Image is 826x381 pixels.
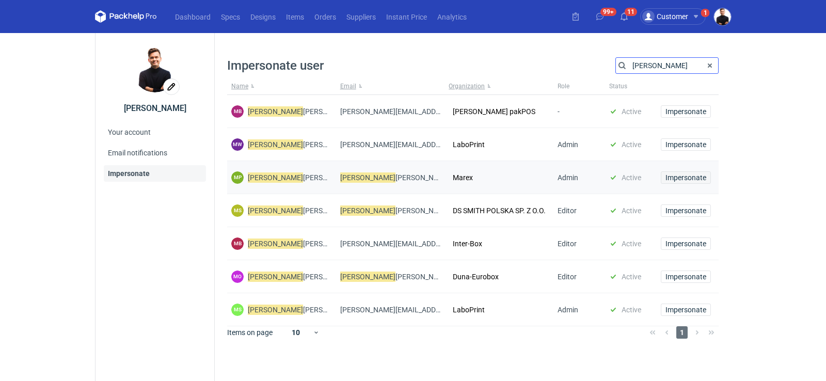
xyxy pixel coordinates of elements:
a: Analytics [432,10,472,23]
button: LaboPrint [449,304,488,315]
span: Impersonate [665,108,706,115]
div: Magdalena Wróblewska [231,138,332,151]
button: Impersonate [661,105,711,118]
div: Magdalena Wróblewska [227,128,336,161]
div: Magda Barczykowska [227,95,336,128]
span: Impersonate [665,141,706,148]
span: Organization [449,82,485,90]
div: Active [605,260,657,293]
div: Tomasz Kubiak [130,45,180,95]
a: Email notifications [104,145,206,161]
a: Items [281,10,309,23]
a: Specs [216,10,245,23]
div: Admin [553,293,605,326]
span: [PERSON_NAME][EMAIL_ADDRESS][PERSON_NAME][DOMAIN_NAME] [340,107,565,116]
div: Magda Barczykowska [231,105,332,118]
div: Customer [642,10,688,23]
button: 99+ [592,8,608,25]
div: Magda Barczykowska [231,105,244,118]
button: Impersonate [661,204,711,217]
span: Impersonate [665,174,706,181]
button: Impersonate [661,271,711,283]
button: Email [336,78,445,94]
div: Magdalena Stasiak [227,194,336,227]
button: [PERSON_NAME] pakPOS [449,106,538,117]
div: 1 [704,9,707,17]
span: [PERSON_NAME] [248,305,332,315]
div: magdalena.polakowska@marex.gs [336,161,445,194]
button: Impersonate [661,304,711,316]
div: [PERSON_NAME] [124,103,186,114]
div: Magdalena Polakowska [231,171,332,184]
div: Editor [553,227,605,260]
figcaption: MP [231,171,244,184]
input: Search [616,59,718,72]
div: Magdalena Wróblewska [231,138,244,151]
div: magdalena.stasiak@dssmith.com [336,194,445,227]
figcaption: MS [231,204,244,217]
div: Admin [553,161,605,194]
span: [PERSON_NAME][EMAIL_ADDRESS][DOMAIN_NAME] [340,271,565,282]
div: Active [605,161,657,194]
span: Email [340,82,356,90]
div: 10 [279,325,313,340]
a: Instant Price [381,10,432,23]
span: 1 [676,326,688,339]
span: Status [609,82,627,90]
span: Impersonate [665,240,706,247]
button: Name [227,78,336,94]
button: 11 [616,8,632,25]
a: Suppliers [341,10,381,23]
span: [PERSON_NAME] [248,172,332,183]
em: [PERSON_NAME] [248,106,303,117]
figcaption: MO [231,271,244,283]
div: Magdalena Oborska [231,271,244,283]
div: Magdalena Oborska [231,271,332,283]
div: Magdalena Szumiło [231,304,244,316]
span: Items on page [227,327,273,338]
em: [PERSON_NAME] [248,238,303,249]
span: Role [558,82,569,90]
em: [PERSON_NAME] [248,172,303,183]
div: Active [605,194,657,227]
figcaption: MB [231,237,244,250]
span: [PERSON_NAME] [248,106,332,117]
button: DS SMITH POLSKA SP. Z O.O. [449,205,549,216]
div: Active [605,293,657,326]
img: Tomasz Kubiak [714,8,731,25]
span: Name [231,82,248,90]
figcaption: MS [231,304,244,316]
svg: Packhelp Pro [95,10,157,23]
a: Orders [309,10,341,23]
div: Editor [553,194,605,227]
span: [PERSON_NAME][EMAIL_ADDRESS][PERSON_NAME][DOMAIN_NAME] [340,172,621,183]
button: Duna-Eurobox [449,271,502,282]
div: Magdalena Szumiło [227,293,336,326]
button: LaboPrint [449,139,488,150]
a: Dashboard [170,10,216,23]
em: [PERSON_NAME] [248,271,303,282]
button: Organization [444,78,553,94]
div: Magdalena Stasiak [231,204,332,217]
div: Editor [553,260,605,293]
div: magdalena.oborska@dunapack-packaging.com [336,260,445,293]
span: [PERSON_NAME][EMAIL_ADDRESS][PERSON_NAME][DOMAIN_NAME] [340,205,621,216]
div: Magdalena Polakowska [227,161,336,194]
span: [PERSON_NAME] [248,239,332,249]
span: Impersonate [665,207,706,214]
span: Impersonate [665,306,706,313]
em: [PERSON_NAME] [248,139,303,150]
div: Active [605,227,657,260]
button: Marex [449,172,476,183]
a: Designs [245,10,281,23]
em: [PERSON_NAME] [248,304,303,315]
em: [PERSON_NAME] [340,271,395,282]
button: Inter-Box [449,238,485,249]
span: Impersonate [665,273,706,280]
span: [PERSON_NAME] [248,205,332,216]
div: Magdalena Polakowska [231,171,244,184]
span: [PERSON_NAME] [248,139,332,150]
a: Your account [104,124,206,140]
